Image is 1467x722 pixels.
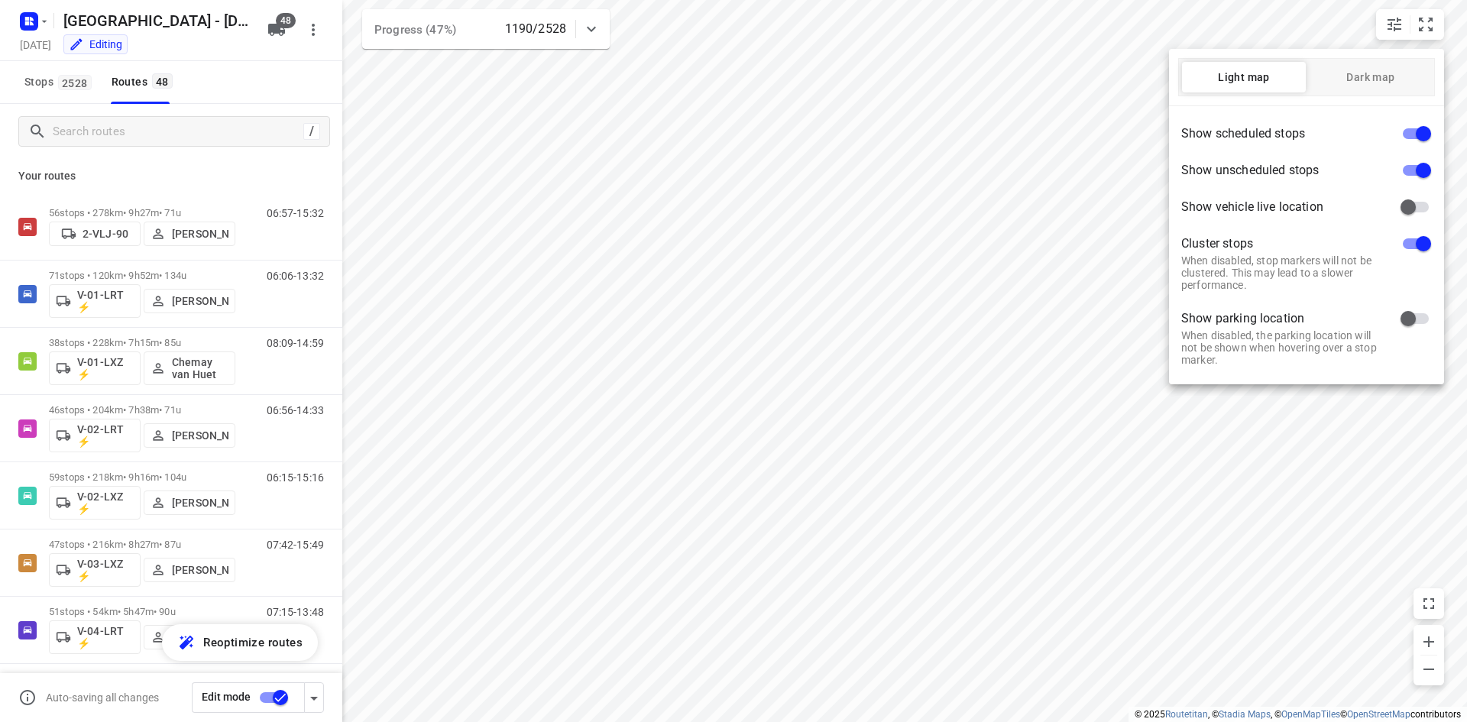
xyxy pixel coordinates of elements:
button: Light map [1182,62,1306,92]
span: Show unscheduled stops [1181,161,1389,180]
p: When disabled, stop markers will not be clustered. This may lead to a slower performance. [1181,254,1389,291]
span: Show scheduled stops [1181,125,1389,143]
p: When disabled, the parking location will not be shown when hovering over a stop marker. [1181,329,1389,366]
span: Show vehicle live location [1181,198,1389,216]
span: Cluster stops [1181,235,1389,253]
span: Dark map [1309,71,1433,83]
span: Light map [1182,71,1306,83]
button: Dark map [1309,62,1433,92]
span: Show parking location [1181,309,1389,328]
